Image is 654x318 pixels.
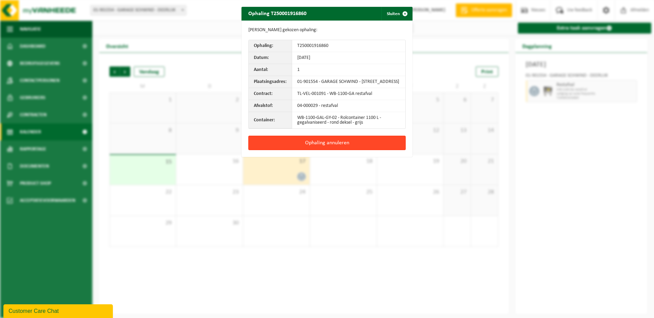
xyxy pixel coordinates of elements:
p: [PERSON_NAME] gekozen ophaling: [248,27,406,33]
th: Datum: [249,52,292,64]
td: TL-VEL-001091 - WB-1100-GA restafval [292,88,405,100]
th: Afvalstof: [249,100,292,112]
h2: Ophaling T250001916860 [241,7,313,20]
button: Sluiten [381,7,412,21]
iframe: chat widget [3,303,114,318]
th: Ophaling: [249,40,292,52]
td: T250001916860 [292,40,405,52]
th: Container: [249,112,292,129]
th: Aantal: [249,64,292,76]
td: [DATE] [292,52,405,64]
td: 01-901554 - GARAGE SCHWIND - [STREET_ADDRESS] [292,76,405,88]
td: 04-000029 - restafval [292,100,405,112]
th: Contract: [249,88,292,100]
button: Ophaling annuleren [248,136,406,150]
td: WB-1100-GAL-GY-02 - Rolcontainer 1100 L - gegalvaniseerd - rond deksel - grijs [292,112,405,129]
th: Plaatsingsadres: [249,76,292,88]
td: 1 [292,64,405,76]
